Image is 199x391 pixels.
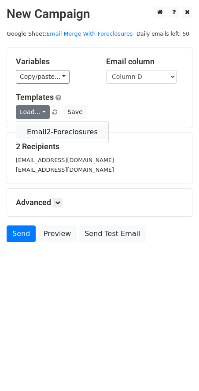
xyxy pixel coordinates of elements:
small: [EMAIL_ADDRESS][DOMAIN_NAME] [16,166,114,173]
a: Load... [16,105,50,119]
button: Save [63,105,86,119]
small: Google Sheet: [7,30,133,37]
a: Daily emails left: 50 [133,30,192,37]
a: Templates [16,92,54,102]
a: Preview [38,225,77,242]
a: Email Merge With Foreclosures [46,30,133,37]
iframe: Chat Widget [155,349,199,391]
h5: 2 Recipients [16,142,183,151]
h5: Advanced [16,198,183,207]
a: Email2-Foreclosures [16,125,108,139]
h5: Variables [16,57,93,66]
a: Send Test Email [79,225,146,242]
h2: New Campaign [7,7,192,22]
a: Send [7,225,36,242]
h5: Email column [106,57,183,66]
span: Daily emails left: 50 [133,29,192,39]
small: [EMAIL_ADDRESS][DOMAIN_NAME] [16,157,114,163]
a: Copy/paste... [16,70,70,84]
